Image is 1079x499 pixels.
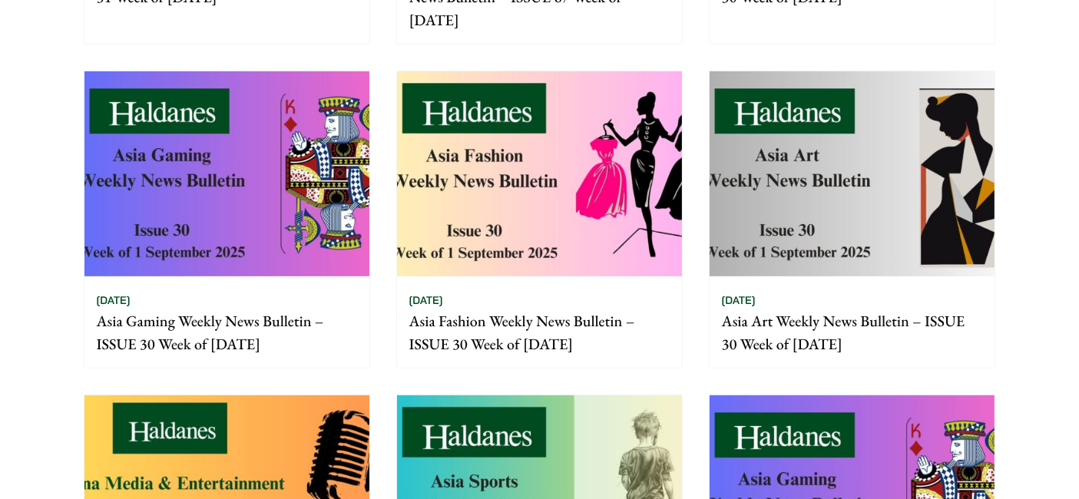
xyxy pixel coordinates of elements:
p: Asia Fashion Weekly News Bulletin – ISSUE 30 Week of [DATE] [409,309,670,355]
p: Asia Gaming Weekly News Bulletin – ISSUE 30 Week of [DATE] [97,309,357,355]
a: [DATE] Asia Fashion Weekly News Bulletin – ISSUE 30 Week of [DATE] [396,71,683,368]
time: [DATE] [722,293,756,307]
time: [DATE] [409,293,443,307]
p: Asia Art Weekly News Bulletin – ISSUE 30 Week of [DATE] [722,309,982,355]
a: [DATE] Asia Art Weekly News Bulletin – ISSUE 30 Week of [DATE] [709,71,995,368]
time: [DATE] [97,293,131,307]
a: [DATE] Asia Gaming Weekly News Bulletin – ISSUE 30 Week of [DATE] [84,71,370,368]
